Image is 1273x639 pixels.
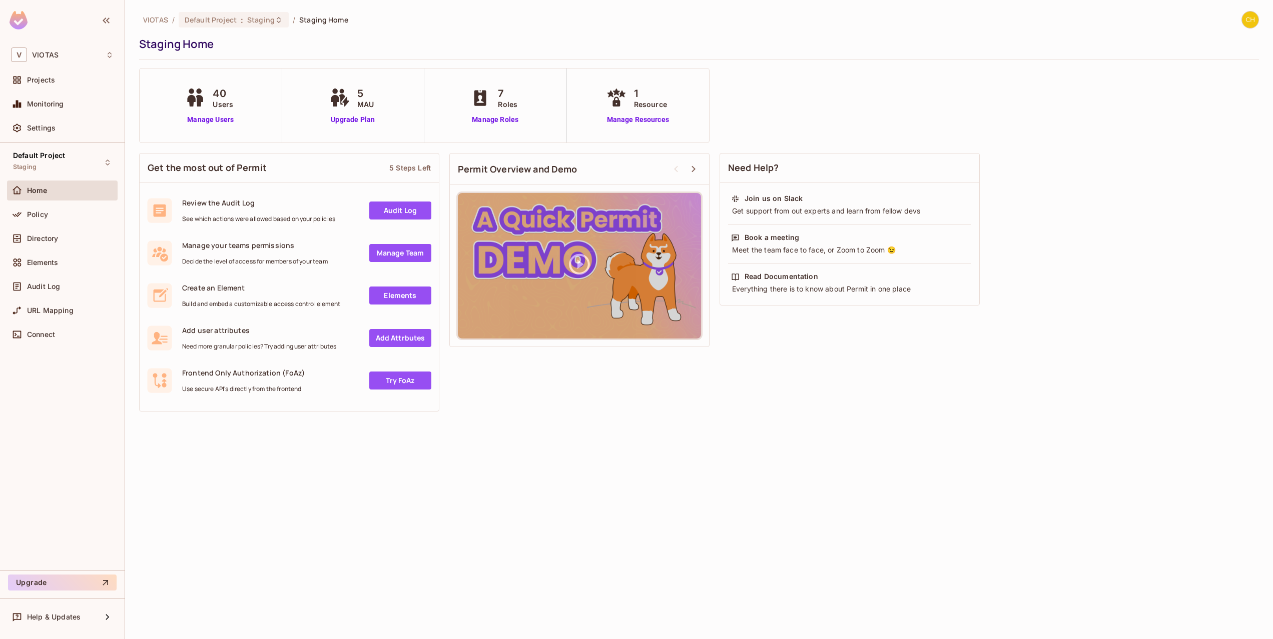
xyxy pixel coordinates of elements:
[745,193,803,203] div: Join us on Slack
[182,283,340,292] span: Create an Element
[27,306,74,314] span: URL Mapping
[10,11,28,29] img: SReyMgAAAABJRU5ErkJggg==
[32,51,59,59] span: Workspace: VIOTAS
[731,245,968,255] div: Meet the team face to face, or Zoom to Zoom 😉
[13,163,37,171] span: Staging
[183,114,238,125] a: Manage Users
[182,215,335,223] span: See which actions were allowed based on your policies
[139,36,1254,51] div: Staging Home
[27,76,55,84] span: Projects
[369,244,431,262] a: Manage Team
[148,161,267,174] span: Get the most out of Permit
[327,114,379,125] a: Upgrade Plan
[27,330,55,338] span: Connect
[182,300,340,308] span: Build and embed a customizable access control element
[745,232,799,242] div: Book a meeting
[213,86,233,101] span: 40
[458,163,577,175] span: Permit Overview and Demo
[728,161,779,174] span: Need Help?
[172,15,175,24] li: /
[247,15,275,24] span: Staging
[731,284,968,294] div: Everything there is to know about Permit in one place
[185,15,237,24] span: Default Project
[27,282,60,290] span: Audit Log
[27,186,48,194] span: Home
[182,198,335,207] span: Review the Audit Log
[498,99,517,109] span: Roles
[182,240,328,250] span: Manage your teams permissions
[731,206,968,216] div: Get support from out experts and learn from fellow devs
[369,201,431,219] a: Audit Log
[745,271,818,281] div: Read Documentation
[634,99,667,109] span: Resource
[27,234,58,242] span: Directory
[213,99,233,109] span: Users
[27,124,56,132] span: Settings
[389,163,431,172] div: 5 Steps Left
[27,258,58,266] span: Elements
[299,15,348,24] span: Staging Home
[27,210,48,218] span: Policy
[182,325,336,335] span: Add user attributes
[498,86,517,101] span: 7
[11,47,27,62] span: V
[182,385,305,393] span: Use secure API's directly from the frontend
[369,286,431,304] a: Elements
[357,86,374,101] span: 5
[293,15,295,24] li: /
[182,257,328,265] span: Decide the level of access for members of your team
[182,368,305,377] span: Frontend Only Authorization (FoAz)
[634,86,667,101] span: 1
[369,329,431,347] a: Add Attrbutes
[468,114,522,125] a: Manage Roles
[27,100,64,108] span: Monitoring
[357,99,374,109] span: MAU
[369,371,431,389] a: Try FoAz
[8,574,117,590] button: Upgrade
[1242,11,1258,28] img: christie.molloy@viotas.com
[143,15,168,24] span: the active workspace
[27,613,81,621] span: Help & Updates
[13,151,65,159] span: Default Project
[182,342,336,350] span: Need more granular policies? Try adding user attributes
[604,114,672,125] a: Manage Resources
[240,16,244,24] span: :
